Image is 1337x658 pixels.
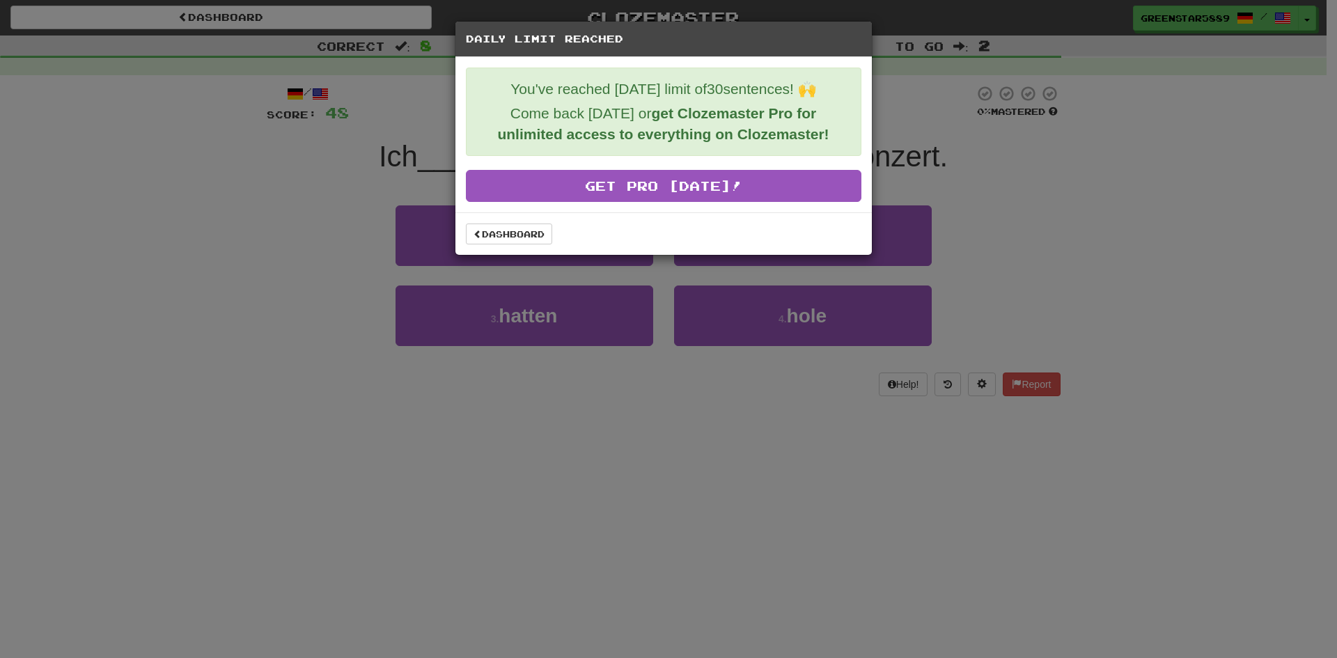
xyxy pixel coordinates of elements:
h5: Daily Limit Reached [466,32,861,46]
p: Come back [DATE] or [477,103,850,145]
p: You've reached [DATE] limit of 30 sentences! 🙌 [477,79,850,100]
a: Get Pro [DATE]! [466,170,861,202]
strong: get Clozemaster Pro for unlimited access to everything on Clozemaster! [497,105,829,142]
a: Dashboard [466,224,552,244]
